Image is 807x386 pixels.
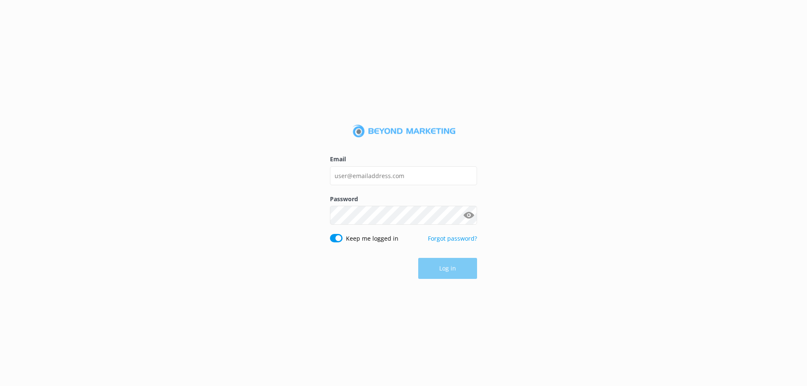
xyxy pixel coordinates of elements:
button: Show password [460,207,477,224]
a: Forgot password? [428,234,477,242]
label: Email [330,155,477,164]
label: Password [330,194,477,204]
img: 3-1676954853.png [352,125,455,138]
label: Keep me logged in [346,234,398,243]
input: user@emailaddress.com [330,166,477,185]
